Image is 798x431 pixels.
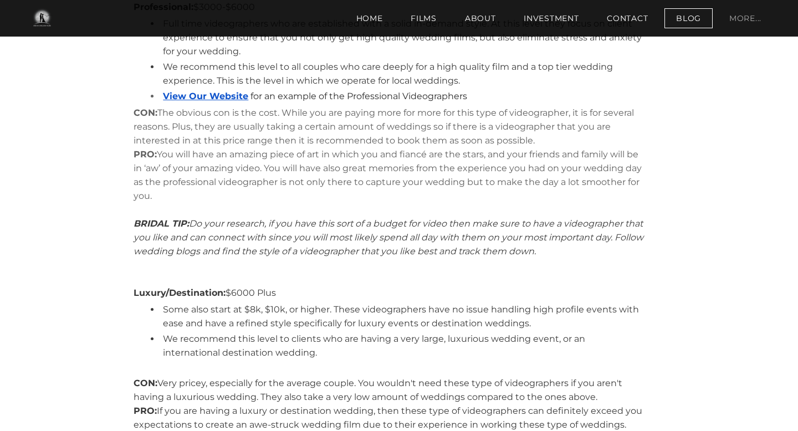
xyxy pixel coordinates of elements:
font: If you are having a luxury or destination wedding, then these type of videographers can definitel... [134,406,642,430]
a: Investment [512,8,590,28]
span: CON: [134,107,157,118]
li: We recommend this level to clients who are having a very large, luxurious wedding event, or an in... [160,332,644,360]
a: BLOG [664,8,713,28]
a: About [453,8,508,28]
span: PRO: [134,149,157,160]
em: Do your research, if you have this sort of a budget for video then make sure to have a videograph... [134,218,643,256]
font: Very pricey, especially for the average couple. You wouldn't need these type of videographers if ... [134,378,622,402]
a: more... [718,8,773,28]
a: Films [399,8,448,28]
a: Contact [595,8,659,28]
font: for an example of the Professional Videographers [250,91,467,101]
span: PRO: [134,406,157,416]
li: We recommend this level to all couples who care deeply for a high quality film and a top tier wed... [160,60,644,88]
li: Full time videographers who are established with a solid in-demand style. At this level they focu... [160,17,644,58]
span: Luxury/Destination: [134,288,226,298]
a: Home [345,8,395,28]
li: Some also start at $8k, $10k, or higher. These videographers have no issue handling high profile ... [160,302,644,330]
span: $6000 Plus [226,288,276,298]
a: View Our Website [163,91,248,101]
span: CON: [134,378,157,388]
span: BRIDAL TIP: [134,218,189,229]
img: One in a Million Films | Los Angeles Wedding Videographer [22,7,62,29]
